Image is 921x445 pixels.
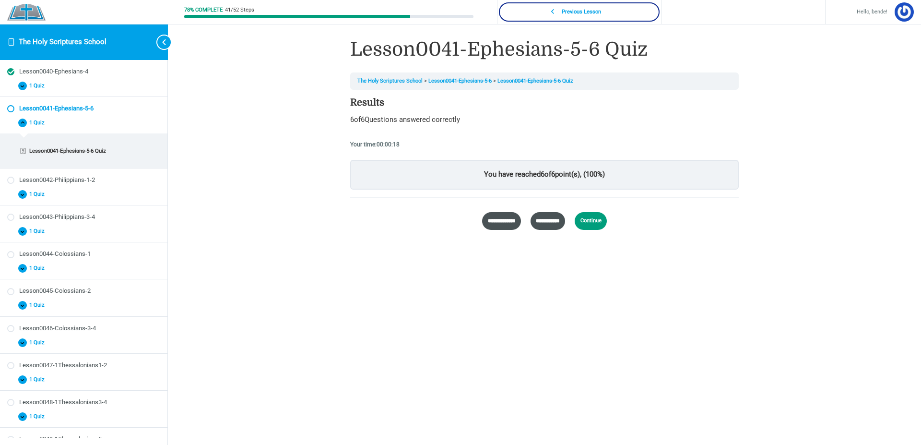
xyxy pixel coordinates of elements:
div: Incomplete [19,147,26,155]
a: Not started Lesson0049-1Thessalonians5 [7,435,160,444]
span: 6 [541,170,544,179]
div: Not started [7,362,14,369]
span: 1 Quiz [27,302,50,309]
a: Not started Lesson0045-Colossians-2 [7,287,160,296]
div: Not started [7,105,14,112]
a: Continue [575,212,607,230]
div: Not started [7,436,14,443]
nav: Breadcrumbs [350,72,739,90]
div: Not started [7,177,14,184]
a: Lesson0041-Ephesians-5-6 [428,78,492,84]
p: of Questions answered correctly [350,113,739,127]
div: Not started [7,251,14,258]
div: Lesson0041-Ephesians-5-6 [19,104,160,113]
span: 00:00:18 [377,141,400,148]
a: Not started Lesson0047-1Thessalonians1-2 [7,361,160,370]
p: Your time: [350,139,739,150]
div: Not started [7,288,14,295]
a: Not started Lesson0044-Colossians-1 [7,250,160,259]
button: 1 Quiz [7,187,160,201]
div: Lesson0041-Ephesians-5-6 Quiz [29,147,154,155]
span: 1 Quiz [27,120,50,126]
div: Lesson0040-Ephesians-4 [19,67,160,76]
button: 1 Quiz [7,373,160,386]
button: 1 Quiz [7,262,160,276]
div: Lesson0046-Colossians-3-4 [19,324,160,333]
span: Hello, bende! [857,7,887,17]
div: Lesson0048-1Thessalonians3-4 [19,398,160,407]
div: 78% Complete [184,7,223,12]
span: 1 Quiz [27,413,50,420]
div: Lesson0047-1Thessalonians1-2 [19,361,160,370]
a: The Holy Scriptures School [357,78,423,84]
div: Completed [7,68,14,75]
button: 1 Quiz [7,336,160,349]
span: 1 Quiz [27,265,50,272]
div: Lesson0044-Colossians-1 [19,250,160,259]
a: Previous Lesson [500,3,659,21]
div: Lesson0042-Philippians-1-2 [19,176,160,185]
span: 1 Quiz [27,339,50,346]
span: 1 Quiz [27,83,50,89]
a: Not started Lesson0042-Philippians-1-2 [7,176,160,185]
h1: Lesson0041-Ephesians-5-6 Quiz [350,36,739,63]
a: Not started Lesson0043-Philippians-3-4 [7,213,160,222]
button: 1 Quiz [7,299,160,313]
span: 6 [350,115,354,124]
span: 1 Quiz [27,228,50,235]
div: Not started [7,214,14,221]
div: Lesson0043-Philippians-3-4 [19,213,160,222]
a: Not started Lesson0048-1Thessalonians3-4 [7,398,160,407]
h4: Results [350,97,739,108]
button: 1 Quiz [7,116,160,130]
span: 6 [361,115,365,124]
div: 41/52 Steps [225,7,254,12]
p: You have reached of point(s), ( ) [350,160,739,190]
div: Lesson0045-Colossians-2 [19,287,160,296]
div: Lesson0049-1Thessalonians5 [19,435,160,444]
a: Lesson0041-Ephesians-5-6 Quiz [497,78,573,84]
button: 1 Quiz [7,79,160,93]
a: Incomplete Lesson0041-Ephesians-5-6 Quiz [11,144,157,158]
span: Previous Lesson [556,9,607,15]
a: Completed Lesson0040-Ephesians-4 [7,67,160,76]
span: 1 Quiz [27,191,50,198]
a: Not started Lesson0046-Colossians-3-4 [7,324,160,333]
button: 1 Quiz [7,225,160,239]
button: 1 Quiz [7,409,160,423]
button: Toggle sidebar navigation [149,24,168,60]
a: The Holy Scriptures School [19,37,106,46]
span: 100% [586,170,602,179]
div: Not started [7,399,14,406]
span: 1 Quiz [27,376,50,383]
span: 6 [551,170,555,179]
a: Not started Lesson0041-Ephesians-5-6 [7,104,160,113]
div: Not started [7,325,14,332]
